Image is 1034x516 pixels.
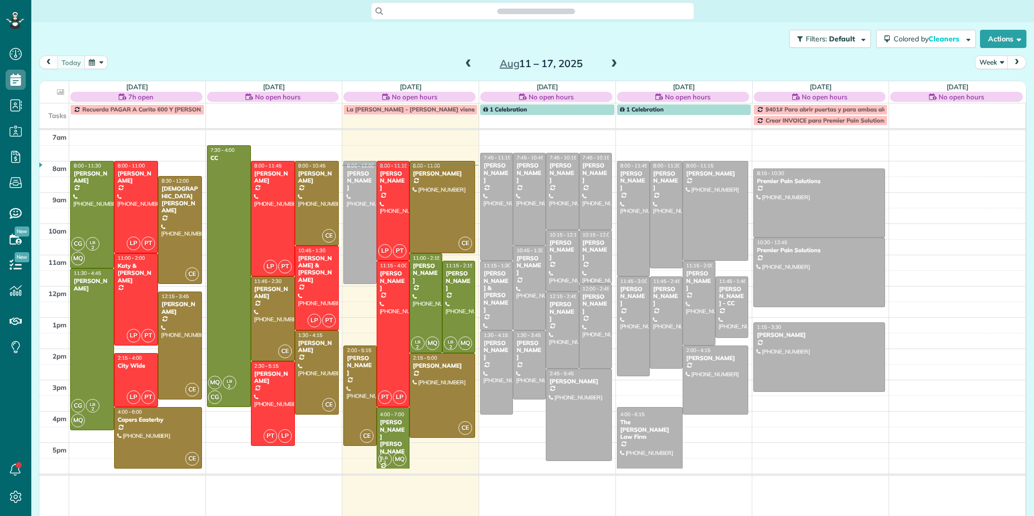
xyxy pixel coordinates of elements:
[1007,55,1026,69] button: next
[127,390,140,404] span: LP
[264,260,277,273] span: LP
[117,262,155,284] div: Katy & [PERSON_NAME]
[947,83,968,91] a: [DATE]
[549,378,608,385] div: [PERSON_NAME]
[756,178,882,185] div: Premier Pain Solutions
[413,162,440,169] span: 8:00 - 11:00
[380,411,404,418] span: 4:00 - 7:00
[127,237,140,250] span: LP
[446,262,473,269] span: 11:15 - 2:15
[71,237,85,251] span: CG
[298,247,326,254] span: 10:45 - 1:30
[346,170,373,192] div: [PERSON_NAME]
[382,455,388,461] span: LB
[71,252,85,265] span: MQ
[621,278,648,284] span: 11:45 - 3:00
[298,170,336,185] div: [PERSON_NAME]
[347,162,374,169] span: 8:00 - 12:00
[413,355,437,361] span: 2:15 - 5:00
[411,342,424,352] small: 2
[719,278,746,284] span: 11:45 - 1:45
[141,237,155,250] span: PT
[757,239,787,246] span: 10:30 - 12:45
[549,162,576,184] div: [PERSON_NAME]
[211,147,235,153] span: 7:30 - 4:00
[583,232,613,238] span: 10:15 - 12:00
[53,383,67,391] span: 3pm
[549,232,580,238] span: 10:15 - 12:15
[549,293,577,300] span: 12:15 - 2:45
[15,252,29,262] span: New
[254,162,282,169] span: 8:00 - 11:45
[928,34,961,43] span: Cleaners
[71,399,85,413] span: CG
[653,278,681,284] span: 11:45 - 2:45
[621,411,645,418] span: 4:00 - 6:15
[90,240,95,245] span: LB
[15,226,29,237] span: New
[500,57,520,70] span: Aug
[322,398,336,412] span: CE
[757,324,781,330] span: 1:15 - 3:30
[118,409,142,415] span: 4:00 - 6:00
[516,154,544,161] span: 7:45 - 10:45
[223,382,236,391] small: 2
[118,255,145,261] span: 11:00 - 2:00
[379,458,391,468] small: 2
[412,170,472,177] div: [PERSON_NAME]
[278,345,292,358] span: CE
[686,262,713,269] span: 11:15 - 2:00
[117,362,155,369] div: City Wide
[810,83,832,91] a: [DATE]
[483,162,510,184] div: [PERSON_NAME]
[73,170,111,185] div: [PERSON_NAME]
[208,390,222,404] span: CG
[255,92,300,102] span: No open hours
[127,329,140,342] span: LP
[484,332,508,338] span: 1:30 - 4:15
[516,247,544,254] span: 10:45 - 1:30
[445,270,472,292] div: [PERSON_NAME]
[756,331,882,338] div: [PERSON_NAME]
[507,6,564,16] span: Search ZenMaid…
[765,105,929,113] span: 9401# Para abrir puertas y para ambas alarmas oficinas y
[254,170,292,185] div: [PERSON_NAME]
[478,58,604,69] h2: 11 – 17, 2025
[756,247,882,254] div: Premier Pain Solutions
[141,390,155,404] span: PT
[789,30,871,48] button: Filters: Default
[765,117,887,124] span: Crear INVOICE para Premier Pain Solutions
[90,402,95,407] span: LB
[458,421,472,435] span: CE
[162,178,189,184] span: 8:30 - 12:00
[483,270,510,313] div: [PERSON_NAME] & [PERSON_NAME]
[210,154,248,161] div: CC
[829,34,856,43] span: Default
[483,105,527,113] span: 1 Celebration
[208,376,222,389] span: MQ
[53,352,67,360] span: 2pm
[549,239,576,261] div: [PERSON_NAME]
[516,332,541,338] span: 1:30 - 3:45
[53,446,67,454] span: 5pm
[392,92,437,102] span: No open hours
[939,92,984,102] span: No open hours
[516,162,543,184] div: [PERSON_NAME]
[141,329,155,342] span: PT
[346,355,373,376] div: [PERSON_NAME]
[448,339,453,345] span: LB
[620,419,680,440] div: The [PERSON_NAME] Law Firm
[380,419,406,462] div: [PERSON_NAME] [PERSON_NAME]
[74,162,101,169] span: 8:00 - 11:30
[126,83,148,91] a: [DATE]
[412,362,472,369] div: [PERSON_NAME]
[444,342,457,352] small: 2
[378,390,392,404] span: PT
[117,416,199,423] div: Capers Easterby
[298,339,336,354] div: [PERSON_NAME]
[162,293,189,300] span: 12:15 - 3:45
[620,170,647,192] div: [PERSON_NAME]
[118,355,142,361] span: 2:15 - 4:00
[686,170,745,177] div: [PERSON_NAME]
[458,336,472,350] span: MQ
